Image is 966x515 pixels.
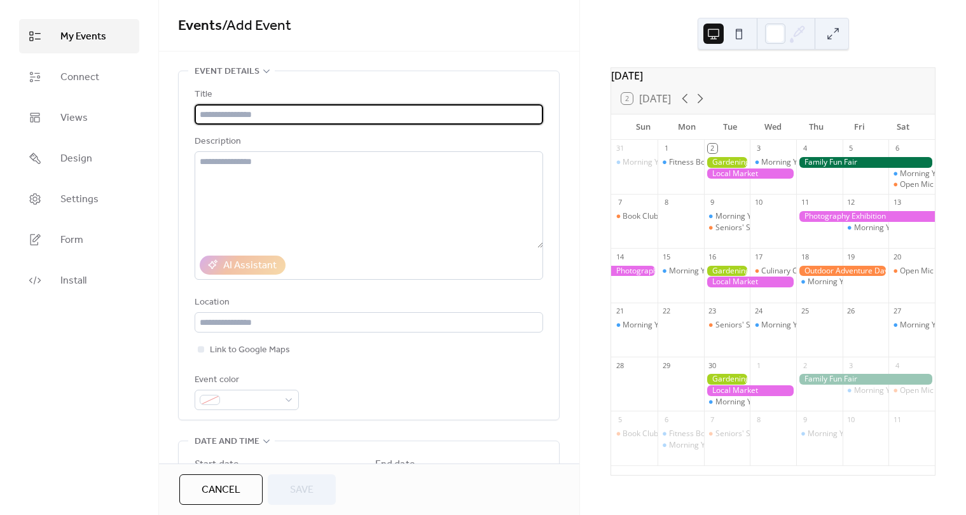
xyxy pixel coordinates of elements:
div: Morning Yoga Bliss [843,223,889,233]
div: 1 [661,144,671,153]
div: 16 [708,252,717,261]
div: 30 [708,360,717,370]
div: 8 [754,415,763,424]
div: Seniors' Social Tea [715,223,782,233]
div: Book Club Gathering [623,429,696,439]
div: Gardening Workshop [704,266,750,277]
div: Culinary Cooking Class [750,266,796,277]
div: Morning Yoga Bliss [888,168,935,179]
a: Settings [19,182,139,216]
div: 2 [708,144,717,153]
div: Sat [881,114,925,140]
div: Seniors' Social Tea [715,429,782,439]
div: Morning Yoga Bliss [669,440,737,451]
div: Morning Yoga Bliss [715,211,783,222]
div: Morning Yoga Bliss [750,157,796,168]
div: Morning Yoga Bliss [623,320,691,331]
div: 4 [892,360,902,370]
div: Fitness Bootcamp [658,429,704,439]
div: Fitness Bootcamp [658,157,704,168]
div: Morning Yoga Bliss [761,320,829,331]
div: Mon [665,114,708,140]
div: 24 [754,306,763,316]
div: Morning Yoga Bliss [658,440,704,451]
div: Book Club Gathering [611,211,658,222]
div: Morning Yoga Bliss [854,223,922,233]
div: Family Fun Fair [796,157,935,168]
div: 14 [615,252,624,261]
div: Wed [752,114,795,140]
div: Morning Yoga Bliss [761,157,829,168]
div: 5 [846,144,856,153]
div: Morning Yoga Bliss [658,266,704,277]
span: Design [60,151,92,167]
div: Morning Yoga Bliss [854,385,922,396]
div: 7 [615,198,624,207]
span: Install [60,273,86,289]
a: Install [19,263,139,298]
span: Form [60,233,83,248]
div: Local Market [704,277,796,287]
div: Morning Yoga Bliss [669,266,737,277]
span: My Events [60,29,106,45]
div: Thu [795,114,838,140]
span: / Add Event [222,12,291,40]
div: Photography Exhibition [611,266,658,277]
div: Morning Yoga Bliss [623,157,691,168]
div: 2 [800,360,810,370]
div: Morning Yoga Bliss [611,157,658,168]
div: 10 [754,198,763,207]
div: Morning Yoga Bliss [715,397,783,408]
div: Event color [195,373,296,388]
div: End date [375,457,415,472]
div: 5 [615,415,624,424]
a: Design [19,141,139,175]
a: Events [178,12,222,40]
div: Morning Yoga Bliss [750,320,796,331]
span: Connect [60,70,99,85]
span: Event details [195,64,259,79]
a: Connect [19,60,139,94]
div: 17 [754,252,763,261]
a: Form [19,223,139,257]
div: Fitness Bootcamp [669,157,732,168]
div: 25 [800,306,810,316]
div: 8 [661,198,671,207]
div: 11 [892,415,902,424]
div: Book Club Gathering [623,211,696,222]
div: 12 [846,198,856,207]
div: Tue [708,114,752,140]
div: 4 [800,144,810,153]
div: Morning Yoga Bliss [796,277,843,287]
div: Morning Yoga Bliss [843,385,889,396]
div: Local Market [704,168,796,179]
div: Open Mic Night [900,266,955,277]
div: Family Fun Fair [796,374,935,385]
div: 1 [754,360,763,370]
div: 20 [892,252,902,261]
div: Photography Exhibition [796,211,935,222]
div: Morning Yoga Bliss [808,277,876,287]
div: Open Mic Night [900,385,955,396]
div: 22 [661,306,671,316]
a: Cancel [179,474,263,505]
div: Local Market [704,385,796,396]
span: Views [60,111,88,126]
div: Location [195,295,541,310]
div: 9 [708,198,717,207]
div: Description [195,134,541,149]
div: Sun [621,114,665,140]
div: 7 [708,415,717,424]
div: Open Mic Night [888,179,935,190]
div: [DATE] [611,68,935,83]
div: 27 [892,306,902,316]
div: Seniors' Social Tea [715,320,782,331]
div: 6 [661,415,671,424]
span: Link to Google Maps [210,343,290,358]
div: 9 [800,415,810,424]
div: Open Mic Night [888,266,935,277]
div: Open Mic Night [888,385,935,396]
div: Fitness Bootcamp [669,429,732,439]
div: 26 [846,306,856,316]
div: Start date [195,457,239,472]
